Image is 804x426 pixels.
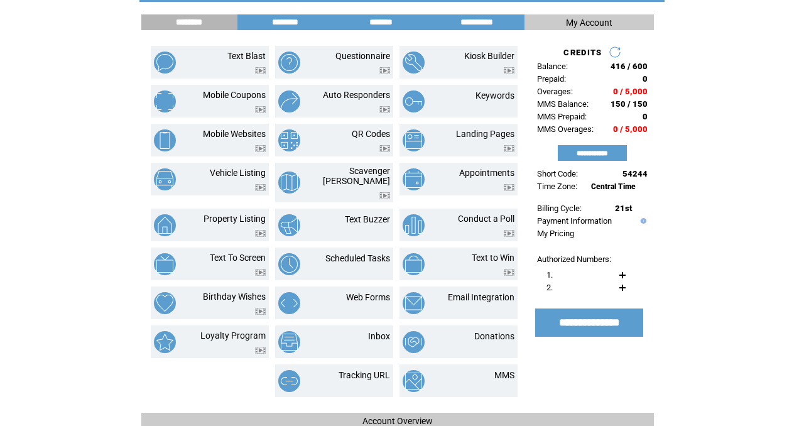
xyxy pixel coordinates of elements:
[255,308,266,315] img: video.png
[379,106,390,113] img: video.png
[154,90,176,112] img: mobile-coupons.png
[504,230,514,237] img: video.png
[278,129,300,151] img: qr-codes.png
[448,292,514,302] a: Email Integration
[255,230,266,237] img: video.png
[563,48,602,57] span: CREDITS
[537,204,582,213] span: Billing Cycle:
[622,169,648,178] span: 54244
[403,253,425,275] img: text-to-win.png
[403,370,425,392] img: mms.png
[546,270,553,280] span: 1.
[323,166,390,186] a: Scavenger [PERSON_NAME]
[278,370,300,392] img: tracking-url.png
[154,292,176,314] img: birthday-wishes.png
[611,62,648,71] span: 416 / 600
[255,67,266,74] img: video.png
[472,253,514,263] a: Text to Win
[403,331,425,353] img: donations.png
[352,129,390,139] a: QR Codes
[154,52,176,74] img: text-blast.png
[456,129,514,139] a: Landing Pages
[200,330,266,341] a: Loyalty Program
[154,214,176,236] img: property-listing.png
[459,168,514,178] a: Appointments
[494,370,514,380] a: MMS
[379,192,390,199] img: video.png
[537,99,589,109] span: MMS Balance:
[403,52,425,74] img: kiosk-builder.png
[613,124,648,134] span: 0 / 5,000
[537,216,612,226] a: Payment Information
[403,214,425,236] img: conduct-a-poll.png
[464,51,514,61] a: Kiosk Builder
[255,269,266,276] img: video.png
[403,168,425,190] img: appointments.png
[475,90,514,101] a: Keywords
[537,182,577,191] span: Time Zone:
[403,292,425,314] img: email-integration.png
[210,253,266,263] a: Text To Screen
[537,254,611,264] span: Authorized Numbers:
[362,416,433,426] span: Account Overview
[537,124,594,134] span: MMS Overages:
[504,67,514,74] img: video.png
[278,172,300,194] img: scavenger-hunt.png
[210,168,266,178] a: Vehicle Listing
[537,74,566,84] span: Prepaid:
[537,87,573,96] span: Overages:
[203,292,266,302] a: Birthday Wishes
[203,129,266,139] a: Mobile Websites
[339,370,390,380] a: Tracking URL
[403,129,425,151] img: landing-pages.png
[255,184,266,191] img: video.png
[474,331,514,341] a: Donations
[204,214,266,224] a: Property Listing
[278,253,300,275] img: scheduled-tasks.png
[566,18,612,28] span: My Account
[591,182,636,191] span: Central Time
[403,90,425,112] img: keywords.png
[227,51,266,61] a: Text Blast
[643,74,648,84] span: 0
[546,283,553,292] span: 2.
[278,331,300,353] img: inbox.png
[504,145,514,152] img: video.png
[278,52,300,74] img: questionnaire.png
[323,90,390,100] a: Auto Responders
[325,253,390,263] a: Scheduled Tasks
[255,145,266,152] img: video.png
[255,106,266,113] img: video.png
[154,331,176,353] img: loyalty-program.png
[643,112,648,121] span: 0
[278,292,300,314] img: web-forms.png
[537,112,587,121] span: MMS Prepaid:
[613,87,648,96] span: 0 / 5,000
[345,214,390,224] a: Text Buzzer
[278,214,300,236] img: text-buzzer.png
[203,90,266,100] a: Mobile Coupons
[154,168,176,190] img: vehicle-listing.png
[379,145,390,152] img: video.png
[638,218,646,224] img: help.gif
[335,51,390,61] a: Questionnaire
[615,204,632,213] span: 21st
[537,169,578,178] span: Short Code:
[611,99,648,109] span: 150 / 150
[504,184,514,191] img: video.png
[346,292,390,302] a: Web Forms
[154,129,176,151] img: mobile-websites.png
[278,90,300,112] img: auto-responders.png
[504,269,514,276] img: video.png
[255,347,266,354] img: video.png
[154,253,176,275] img: text-to-screen.png
[537,62,568,71] span: Balance:
[458,214,514,224] a: Conduct a Poll
[368,331,390,341] a: Inbox
[379,67,390,74] img: video.png
[537,229,574,238] a: My Pricing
